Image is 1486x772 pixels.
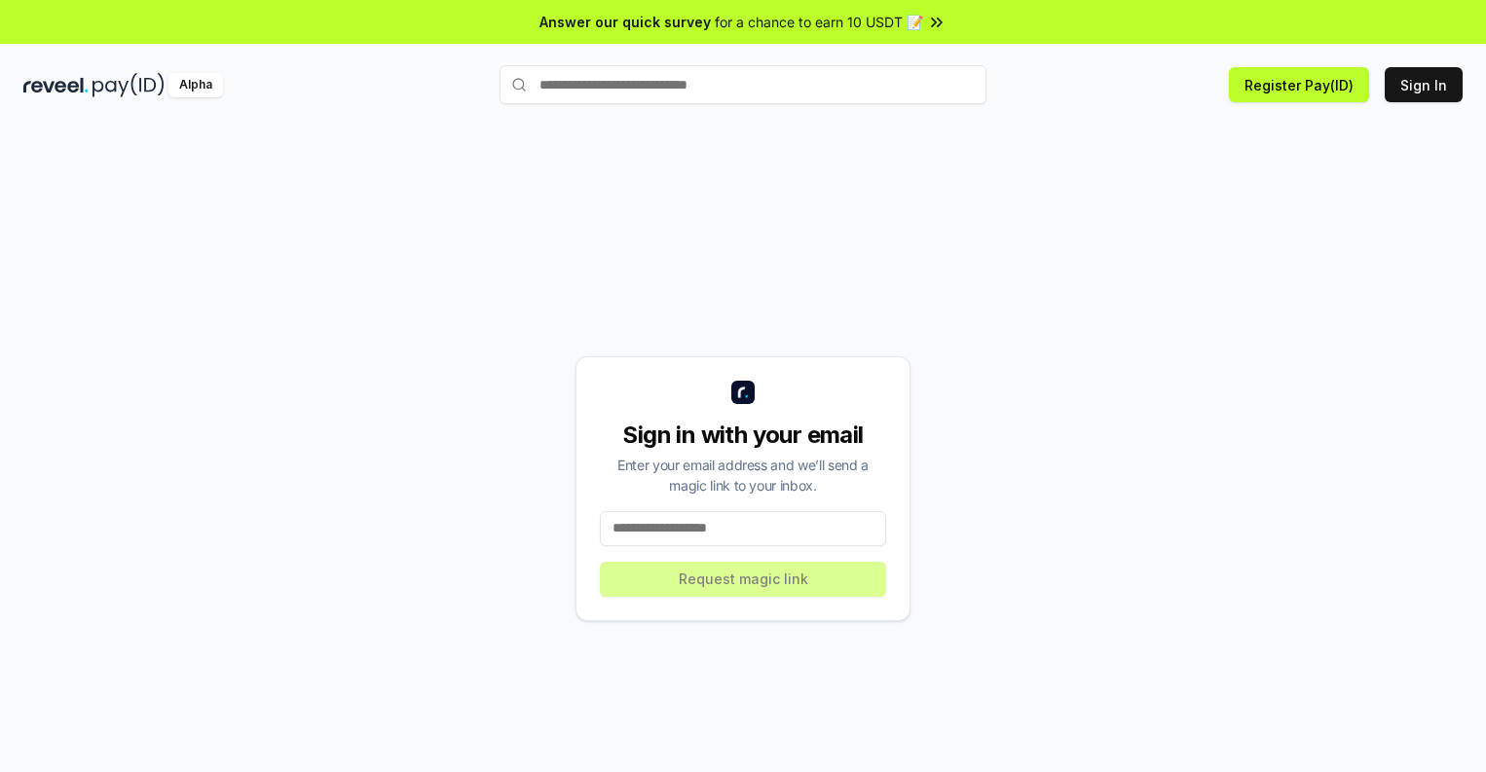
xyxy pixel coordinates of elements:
button: Sign In [1385,67,1463,102]
span: Answer our quick survey [539,12,711,32]
span: for a chance to earn 10 USDT 📝 [715,12,923,32]
img: logo_small [731,381,755,404]
div: Alpha [168,73,223,97]
img: reveel_dark [23,73,89,97]
img: pay_id [93,73,165,97]
button: Register Pay(ID) [1229,67,1369,102]
div: Enter your email address and we’ll send a magic link to your inbox. [600,455,886,496]
div: Sign in with your email [600,420,886,451]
